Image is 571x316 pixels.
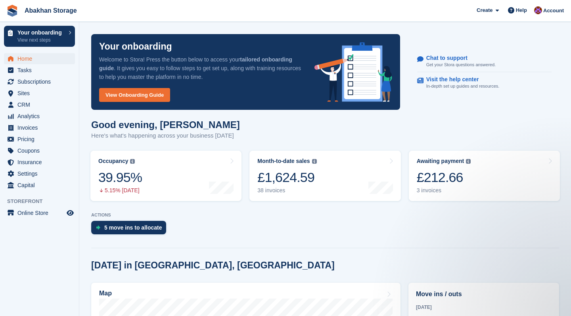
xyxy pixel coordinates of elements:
a: View Onboarding Guide [99,88,170,102]
div: 39.95% [98,169,142,186]
span: Help [516,6,527,14]
img: icon-info-grey-7440780725fd019a000dd9b08b2336e03edf1995a4989e88bcd33f0948082b44.svg [312,159,317,164]
span: Home [17,53,65,64]
span: Storefront [7,197,79,205]
p: Welcome to Stora! Press the button below to access your . It gives you easy to follow steps to ge... [99,55,302,81]
a: menu [4,180,75,191]
span: Insurance [17,157,65,168]
a: Visit the help center In-depth set up guides and resources. [417,72,552,94]
p: Visit the help center [426,76,493,83]
span: Invoices [17,122,65,133]
a: Your onboarding View next steps [4,26,75,47]
a: menu [4,145,75,156]
a: menu [4,207,75,218]
a: Awaiting payment £212.66 3 invoices [409,151,560,201]
img: William Abakhan [534,6,542,14]
a: menu [4,134,75,145]
a: Preview store [65,208,75,218]
img: move_ins_to_allocate_icon-fdf77a2bb77ea45bf5b3d319d69a93e2d87916cf1d5bf7949dd705db3b84f3ca.svg [96,225,100,230]
span: Settings [17,168,65,179]
p: View next steps [17,36,65,44]
h2: Move ins / outs [416,289,552,299]
span: Capital [17,180,65,191]
a: menu [4,53,75,64]
img: icon-info-grey-7440780725fd019a000dd9b08b2336e03edf1995a4989e88bcd33f0948082b44.svg [466,159,471,164]
img: onboarding-info-6c161a55d2c0e0a8cae90662b2fe09162a5109e8cc188191df67fb4f79e88e88.svg [314,42,392,102]
a: menu [4,168,75,179]
span: Sites [17,88,65,99]
div: Month-to-date sales [257,158,310,165]
a: Chat to support Get your Stora questions answered. [417,51,552,73]
a: Occupancy 39.95% 5.15% [DATE] [90,151,241,201]
a: menu [4,157,75,168]
p: Get your Stora questions answered. [426,61,496,68]
p: In-depth set up guides and resources. [426,83,500,90]
a: menu [4,65,75,76]
div: 3 invoices [417,187,471,194]
div: Awaiting payment [417,158,464,165]
img: icon-info-grey-7440780725fd019a000dd9b08b2336e03edf1995a4989e88bcd33f0948082b44.svg [130,159,135,164]
a: menu [4,88,75,99]
span: CRM [17,99,65,110]
span: Subscriptions [17,76,65,87]
a: Abakhan Storage [21,4,80,17]
div: £1,624.59 [257,169,316,186]
a: menu [4,111,75,122]
p: Chat to support [426,55,489,61]
div: [DATE] [416,304,552,311]
div: 38 invoices [257,187,316,194]
a: menu [4,122,75,133]
span: Pricing [17,134,65,145]
p: Here's what's happening across your business [DATE] [91,131,240,140]
p: Your onboarding [99,42,172,51]
span: Account [543,7,564,15]
a: 5 move ins to allocate [91,221,170,238]
div: 5.15% [DATE] [98,187,142,194]
div: £212.66 [417,169,471,186]
h1: Good evening, [PERSON_NAME] [91,119,240,130]
a: Month-to-date sales £1,624.59 38 invoices [249,151,400,201]
span: Tasks [17,65,65,76]
p: ACTIONS [91,213,559,218]
a: menu [4,99,75,110]
img: stora-icon-8386f47178a22dfd0bd8f6a31ec36ba5ce8667c1dd55bd0f319d3a0aa187defe.svg [6,5,18,17]
div: 5 move ins to allocate [104,224,162,231]
h2: [DATE] in [GEOGRAPHIC_DATA], [GEOGRAPHIC_DATA] [91,260,335,271]
h2: Map [99,290,112,297]
span: Create [477,6,492,14]
span: Analytics [17,111,65,122]
div: Occupancy [98,158,128,165]
span: Online Store [17,207,65,218]
a: menu [4,76,75,87]
span: Coupons [17,145,65,156]
p: Your onboarding [17,30,65,35]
